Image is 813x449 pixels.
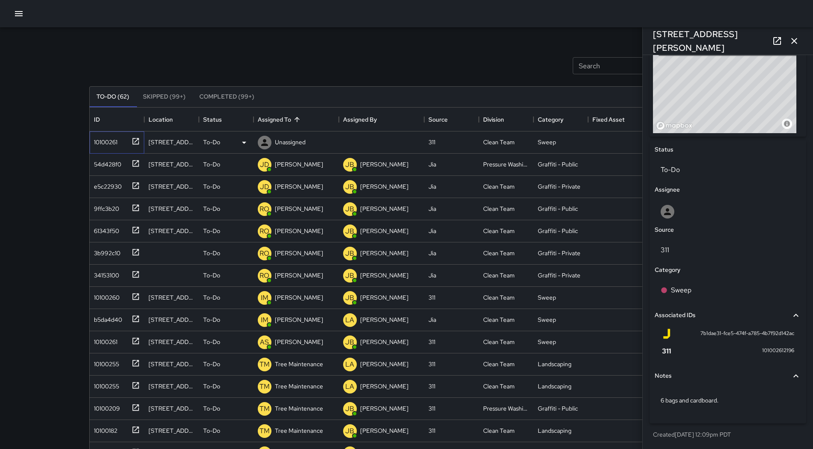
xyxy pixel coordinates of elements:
p: To-Do [203,315,220,324]
div: Clean Team [483,182,515,191]
div: Location [144,108,199,131]
div: Assigned To [254,108,339,131]
div: Clean Team [483,204,515,213]
p: Tree Maintenance [275,404,323,413]
div: Clean Team [483,249,515,257]
button: Skipped (99+) [136,87,192,107]
div: Landscaping [538,382,571,391]
div: Division [479,108,533,131]
div: 401 Golden Gate Avenue [149,182,195,191]
div: Clean Team [483,426,515,435]
div: 311 [428,360,435,368]
p: [PERSON_NAME] [275,271,323,280]
p: To-Do [203,227,220,235]
p: Tree Maintenance [275,426,323,435]
div: 311 [428,293,435,302]
div: Graffiti - Private [538,182,580,191]
p: [PERSON_NAME] [360,315,408,324]
div: Clean Team [483,360,515,368]
p: To-Do [203,382,220,391]
button: Completed (99+) [192,87,261,107]
p: JB [345,226,354,236]
div: Location [149,108,173,131]
div: Graffiti - Public [538,227,578,235]
div: ID [94,108,100,131]
div: 311 [428,426,435,435]
button: Sort [291,114,303,125]
div: Division [483,108,504,131]
div: 10100255 [90,356,119,368]
div: Clean Team [483,338,515,346]
div: 10100260 [90,290,119,302]
p: [PERSON_NAME] [275,182,323,191]
div: Assigned By [343,108,377,131]
div: Graffiti - Public [538,204,578,213]
p: TM [259,359,270,370]
div: ID [90,108,144,131]
div: 20 12th Street [149,426,195,435]
p: JB [345,248,354,259]
p: RO [259,248,269,259]
div: 61343f50 [90,223,119,235]
p: TM [259,426,270,436]
p: [PERSON_NAME] [360,426,408,435]
div: Status [199,108,254,131]
p: [PERSON_NAME] [275,249,323,257]
button: To-Do (62) [90,87,136,107]
div: Clean Team [483,138,515,146]
p: JB [345,204,354,214]
div: Landscaping [538,360,571,368]
div: Jia [428,182,436,191]
div: 9ffc3b20 [90,201,119,213]
div: 10100182 [90,423,117,435]
p: [PERSON_NAME] [275,338,323,346]
p: To-Do [203,271,220,280]
p: To-Do [203,204,220,213]
p: To-Do [203,138,220,146]
div: 311 [428,138,435,146]
div: Graffiti - Public [538,160,578,169]
div: 3b992c10 [90,245,120,257]
p: Tree Maintenance [275,382,323,391]
div: Status [203,108,222,131]
div: Jia [428,315,436,324]
div: 10100209 [90,401,120,413]
div: 1670 Market Street [149,382,195,391]
p: To-Do [203,182,220,191]
div: 301 Grove Street [149,315,195,324]
p: RO [259,226,269,236]
div: Source [424,108,479,131]
div: Source [428,108,448,131]
p: JB [345,404,354,414]
div: 34153100 [90,268,119,280]
div: 86 Mcallister Street [149,227,195,235]
div: 10100261 [90,334,117,346]
p: RO [259,271,269,281]
p: [PERSON_NAME] [360,182,408,191]
div: Graffiti - Public [538,404,578,413]
div: 96 Mcallister Street [149,138,195,146]
p: [PERSON_NAME] [360,293,408,302]
div: 311 [428,382,435,391]
div: Clean Team [483,293,515,302]
div: Jia [428,227,436,235]
p: JD [260,160,269,170]
div: 236 Linden Street [149,338,195,346]
div: 202 Ivy Street [149,293,195,302]
p: [PERSON_NAME] [275,315,323,324]
p: JB [345,426,354,436]
div: Pressure Washing [483,160,529,169]
div: e5c22930 [90,179,122,191]
p: JB [345,337,354,347]
div: Clean Team [483,271,515,280]
div: 311 [428,404,435,413]
div: Graffiti - Private [538,271,580,280]
div: b5da4d40 [90,312,122,324]
p: [PERSON_NAME] [360,204,408,213]
div: 39 Fell Street [149,160,195,169]
div: Sweep [538,138,556,146]
div: Fixed Asset [592,108,625,131]
p: AS [260,337,269,347]
div: Category [533,108,588,131]
p: To-Do [203,249,220,257]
